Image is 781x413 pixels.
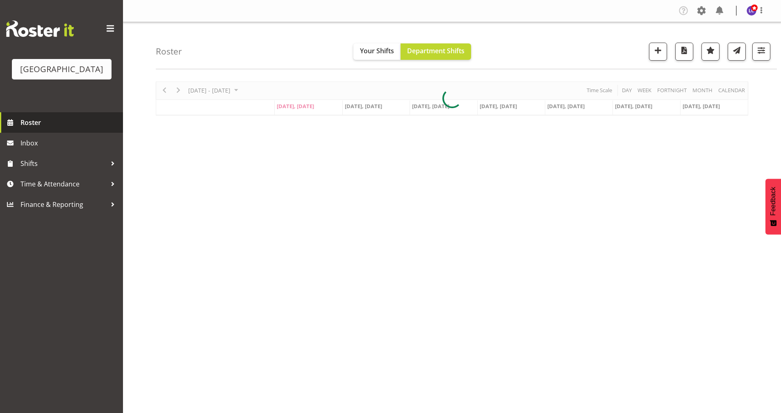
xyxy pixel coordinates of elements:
[747,6,756,16] img: laurie-cook11580.jpg
[156,47,182,56] h4: Roster
[752,43,770,61] button: Filter Shifts
[6,20,74,37] img: Rosterit website logo
[765,179,781,234] button: Feedback - Show survey
[20,178,107,190] span: Time & Attendance
[360,46,394,55] span: Your Shifts
[20,157,107,170] span: Shifts
[20,198,107,211] span: Finance & Reporting
[401,43,471,60] button: Department Shifts
[20,63,103,75] div: [GEOGRAPHIC_DATA]
[649,43,667,61] button: Add a new shift
[675,43,693,61] button: Download a PDF of the roster according to the set date range.
[728,43,746,61] button: Send a list of all shifts for the selected filtered period to all rostered employees.
[20,116,119,129] span: Roster
[770,187,777,216] span: Feedback
[353,43,401,60] button: Your Shifts
[407,46,465,55] span: Department Shifts
[20,137,119,149] span: Inbox
[701,43,720,61] button: Highlight an important date within the roster.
